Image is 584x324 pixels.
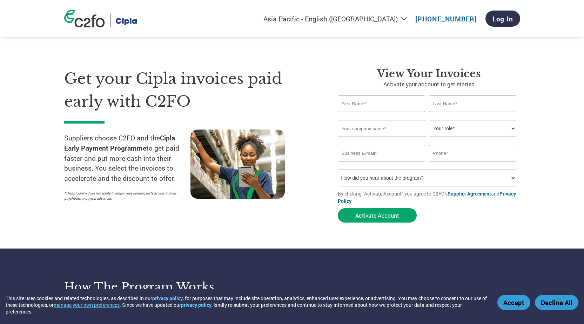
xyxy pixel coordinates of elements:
a: privacy policy [181,302,212,308]
button: Accept [497,295,530,310]
div: Invalid company name or company name is too long [338,138,517,142]
a: Privacy Policy [338,190,516,204]
button: Decline All [535,295,578,310]
div: Inavlid Phone Number [429,162,517,167]
h3: View your invoices [338,67,520,80]
h3: How the program works [64,280,283,294]
strong: Cipla Early Payment Programme [64,133,175,152]
button: Activate Account [338,208,417,223]
a: Supplier Agreement [448,190,491,197]
div: Inavlid Email Address [338,162,425,167]
input: Phone* [429,145,517,161]
h1: Get your Cipla invoices paid early with C2FO [64,67,317,113]
input: Invalid Email format [338,145,425,161]
p: Suppliers choose C2FO and the to get paid faster and put more cash into their business. You selec... [64,133,190,184]
div: Invalid last name or last name is too long [429,113,517,117]
a: [PHONE_NUMBER] [415,14,477,23]
select: Title/Role [430,120,516,137]
p: By clicking "Activate Account" you agree to C2FO's and [338,190,520,205]
img: c2fo logo [64,10,105,27]
div: This site uses cookies and related technologies, as described in our , for purposes that may incl... [6,295,487,315]
img: Cipla [116,14,137,27]
p: Activate your account to get started [338,80,520,88]
input: Last Name* [429,95,517,112]
a: Log In [485,11,520,27]
button: manage your own preferences [54,302,120,308]
div: Invalid first name or first name is too long [338,113,425,117]
input: First Name* [338,95,425,112]
input: Your company name* [338,120,426,137]
p: *This program does not apply to employees seeking early access to their paychecks or payroll adva... [64,191,183,201]
img: supply chain worker [190,130,285,199]
a: privacy policy [152,295,183,302]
